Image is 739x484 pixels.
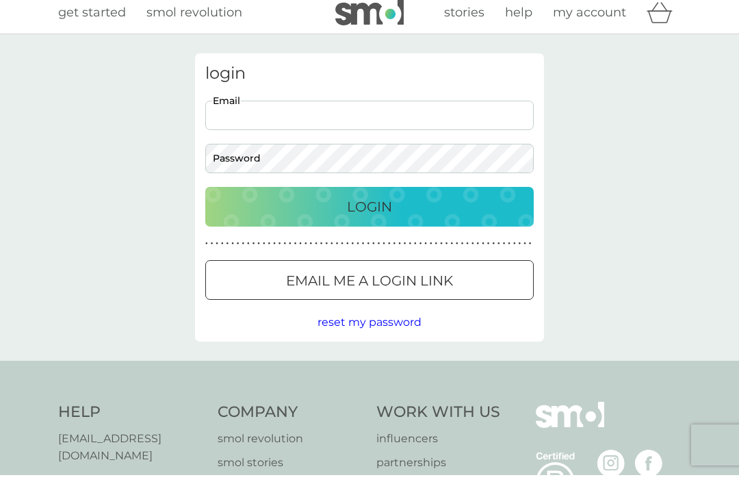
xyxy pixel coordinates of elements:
[317,322,422,340] button: reset my password
[346,249,349,256] p: ●
[414,249,417,256] p: ●
[218,439,363,457] a: smol revolution
[376,463,500,481] a: partnerships
[347,205,392,227] p: Login
[388,249,391,256] p: ●
[294,249,297,256] p: ●
[320,249,323,256] p: ●
[393,249,396,256] p: ●
[471,249,474,256] p: ●
[450,249,453,256] p: ●
[487,249,490,256] p: ●
[445,249,448,256] p: ●
[536,411,604,457] img: smol
[268,249,271,256] p: ●
[435,249,438,256] p: ●
[289,249,291,256] p: ●
[398,249,401,256] p: ●
[356,249,359,256] p: ●
[205,73,534,92] h3: login
[283,249,286,256] p: ●
[335,8,404,34] img: smol
[247,249,250,256] p: ●
[419,249,422,256] p: ●
[226,249,229,256] p: ●
[242,249,244,256] p: ●
[647,8,681,35] div: basket
[529,249,532,256] p: ●
[461,249,464,256] p: ●
[553,12,626,31] a: my account
[519,249,521,256] p: ●
[378,249,380,256] p: ●
[367,249,369,256] p: ●
[372,249,375,256] p: ●
[352,249,354,256] p: ●
[466,249,469,256] p: ●
[257,249,260,256] p: ●
[404,249,406,256] p: ●
[304,249,307,256] p: ●
[553,14,626,29] span: my account
[146,12,242,31] a: smol revolution
[146,14,242,29] span: smol revolution
[341,249,343,256] p: ●
[231,249,234,256] p: ●
[58,439,204,474] a: [EMAIL_ADDRESS][DOMAIN_NAME]
[299,249,302,256] p: ●
[376,411,500,432] h4: Work With Us
[205,269,534,309] button: Email me a login link
[317,324,422,337] span: reset my password
[263,249,265,256] p: ●
[492,249,495,256] p: ●
[424,249,427,256] p: ●
[505,14,532,29] span: help
[218,463,363,481] a: smol stories
[58,12,126,31] a: get started
[456,249,458,256] p: ●
[409,249,411,256] p: ●
[216,249,218,256] p: ●
[383,249,385,256] p: ●
[286,279,453,301] p: Email me a login link
[211,249,213,256] p: ●
[430,249,432,256] p: ●
[523,249,526,256] p: ●
[205,196,534,235] button: Login
[362,249,365,256] p: ●
[482,249,484,256] p: ●
[444,14,484,29] span: stories
[58,411,204,432] h4: Help
[237,249,239,256] p: ●
[513,249,516,256] p: ●
[330,249,333,256] p: ●
[310,249,313,256] p: ●
[440,249,443,256] p: ●
[503,249,506,256] p: ●
[325,249,328,256] p: ●
[205,249,208,256] p: ●
[252,249,255,256] p: ●
[376,439,500,457] a: influencers
[58,14,126,29] span: get started
[273,249,276,256] p: ●
[315,249,317,256] p: ●
[508,249,510,256] p: ●
[336,249,339,256] p: ●
[505,12,532,31] a: help
[444,12,484,31] a: stories
[477,249,480,256] p: ●
[218,411,363,432] h4: Company
[221,249,224,256] p: ●
[497,249,500,256] p: ●
[278,249,281,256] p: ●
